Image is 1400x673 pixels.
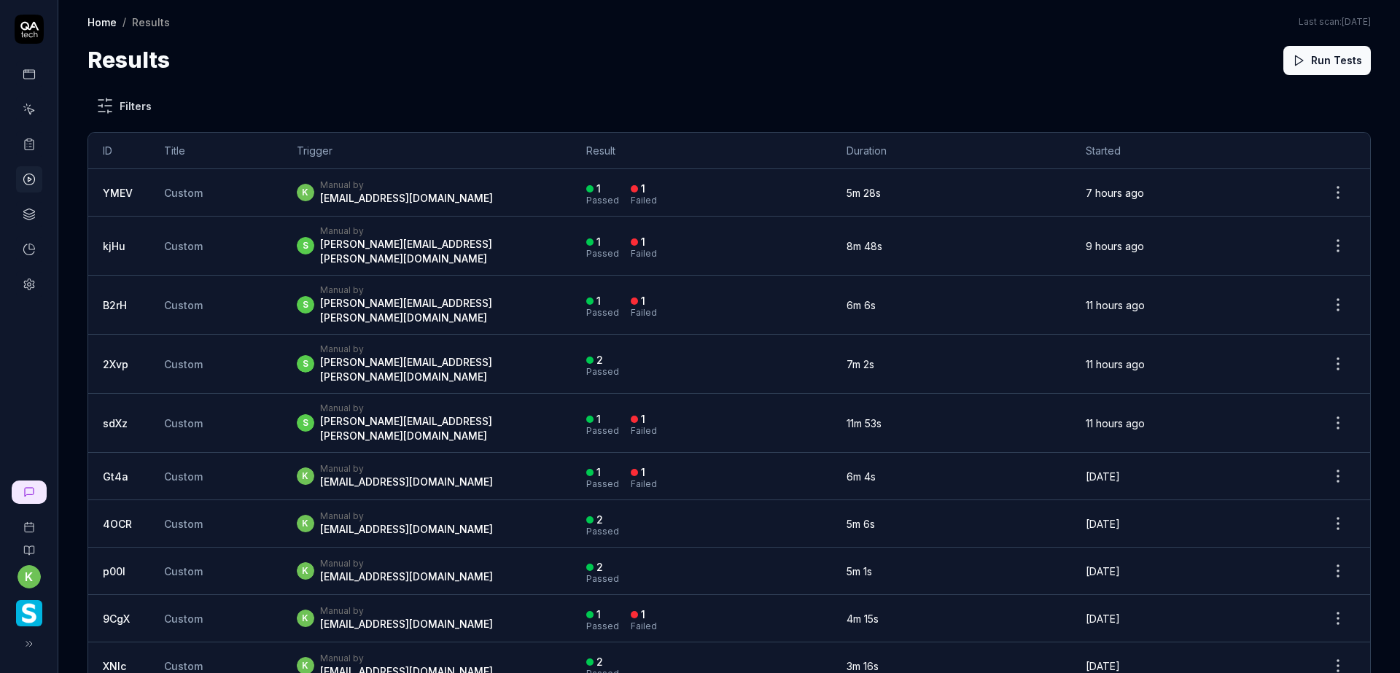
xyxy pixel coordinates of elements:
th: Started [1071,133,1306,169]
time: 11 hours ago [1086,358,1145,370]
div: 2 [596,656,603,669]
time: 3m 16s [847,660,879,672]
div: 1 [641,466,645,479]
div: Failed [631,427,657,435]
div: Manual by [320,605,493,617]
div: Passed [586,196,619,205]
div: Passed [586,249,619,258]
time: [DATE] [1086,565,1120,577]
span: Custom [164,470,203,483]
div: [EMAIL_ADDRESS][DOMAIN_NAME] [320,617,493,631]
div: Manual by [320,653,493,664]
time: 4m 15s [847,612,879,625]
div: 2 [596,354,603,367]
a: Book a call with us [6,510,52,533]
div: Failed [631,622,657,631]
time: 6m 6s [847,299,876,311]
a: Documentation [6,533,52,556]
div: 1 [596,295,601,308]
div: Results [132,15,170,29]
a: Home [87,15,117,29]
time: 11 hours ago [1086,299,1145,311]
div: 2 [596,561,603,574]
span: s [297,296,314,314]
button: Run Tests [1283,46,1371,75]
time: 8m 48s [847,240,882,252]
time: 5m 6s [847,518,875,530]
time: [DATE] [1086,612,1120,625]
div: Failed [631,249,657,258]
a: Gt4a [103,470,128,483]
span: Custom [164,299,203,311]
span: s [297,355,314,373]
div: 2 [596,513,603,526]
div: [PERSON_NAME][EMAIL_ADDRESS][PERSON_NAME][DOMAIN_NAME] [320,414,558,443]
div: Manual by [320,225,558,237]
span: s [297,414,314,432]
div: / [122,15,126,29]
div: Passed [586,427,619,435]
th: Trigger [282,133,572,169]
div: Passed [586,480,619,489]
span: Custom [164,565,203,577]
button: Filters [87,91,160,120]
div: 1 [596,608,601,621]
a: B2rH [103,299,127,311]
a: sdXz [103,417,128,429]
th: Duration [832,133,1070,169]
div: [EMAIL_ADDRESS][DOMAIN_NAME] [320,475,493,489]
th: ID [88,133,149,169]
a: 2Xvp [103,358,128,370]
a: 9CgX [103,612,130,625]
div: 1 [641,236,645,249]
div: Manual by [320,463,493,475]
div: Manual by [320,402,558,414]
span: k [297,515,314,532]
div: Passed [586,367,619,376]
span: Custom [164,240,203,252]
div: 1 [641,182,645,195]
span: s [297,237,314,254]
div: 1 [596,466,601,479]
div: 1 [596,413,601,426]
time: 7m 2s [847,358,874,370]
time: 5m 1s [847,565,872,577]
div: [EMAIL_ADDRESS][DOMAIN_NAME] [320,522,493,537]
time: [DATE] [1086,470,1120,483]
div: Failed [631,308,657,317]
time: [DATE] [1086,660,1120,672]
div: [EMAIL_ADDRESS][DOMAIN_NAME] [320,569,493,584]
th: Result [572,133,832,169]
time: [DATE] [1342,16,1371,27]
img: Smartlinx Logo [16,600,42,626]
span: k [297,610,314,627]
a: 4OCR [103,518,132,530]
div: 1 [641,413,645,426]
div: Manual by [320,558,493,569]
time: 9 hours ago [1086,240,1144,252]
span: k [297,562,314,580]
div: Passed [586,527,619,536]
h1: Results [87,44,170,77]
button: k [17,565,41,588]
div: 1 [641,295,645,308]
div: Passed [586,622,619,631]
time: 7 hours ago [1086,187,1144,199]
span: Custom [164,660,203,672]
div: Passed [586,308,619,317]
button: Last scan:[DATE] [1299,15,1371,28]
div: Manual by [320,343,558,355]
div: 1 [641,608,645,621]
div: Manual by [320,510,493,522]
span: k [297,184,314,201]
a: p00I [103,565,125,577]
div: [PERSON_NAME][EMAIL_ADDRESS][PERSON_NAME][DOMAIN_NAME] [320,296,558,325]
a: New conversation [12,481,47,504]
a: YMEV [103,187,133,199]
div: Failed [631,196,657,205]
div: 1 [596,236,601,249]
time: 11 hours ago [1086,417,1145,429]
div: [PERSON_NAME][EMAIL_ADDRESS][PERSON_NAME][DOMAIN_NAME] [320,237,558,266]
span: k [297,467,314,485]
